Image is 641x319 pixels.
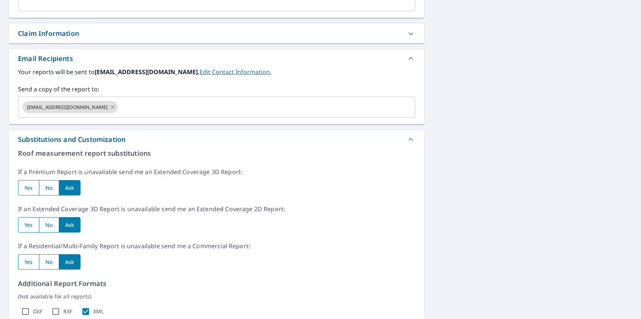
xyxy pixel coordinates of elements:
[18,292,415,300] p: (Not available for all reports)
[95,68,200,76] b: [EMAIL_ADDRESS][DOMAIN_NAME].
[22,104,112,111] span: [EMAIL_ADDRESS][DOMAIN_NAME]
[9,49,424,67] div: Email Recipients
[200,68,271,76] a: EditContactInfo
[18,167,415,176] p: If a Premium Report is unavailable send me an Extended Coverage 3D Report:
[33,308,42,315] label: DXF
[9,24,424,43] div: Claim Information
[18,279,415,289] p: Additional Report Formats
[18,134,125,145] div: Substitutions and Customization
[18,148,415,158] p: Roof measurement report substitutions
[18,204,415,213] p: If an Extended Coverage 3D Report is unavailable send me an Extended Coverage 2D Report:
[18,54,73,64] div: Email Recipients
[93,308,104,315] label: XML
[22,101,118,113] div: [EMAIL_ADDRESS][DOMAIN_NAME]
[18,241,415,250] p: If a Residential/Multi-Family Report is unavailable send me a Commercial Report:
[18,85,415,94] label: Send a copy of the report to:
[63,308,72,315] label: RXF
[18,28,79,39] div: Claim Information
[18,67,415,76] label: Your reports will be sent to
[9,130,424,148] div: Substitutions and Customization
